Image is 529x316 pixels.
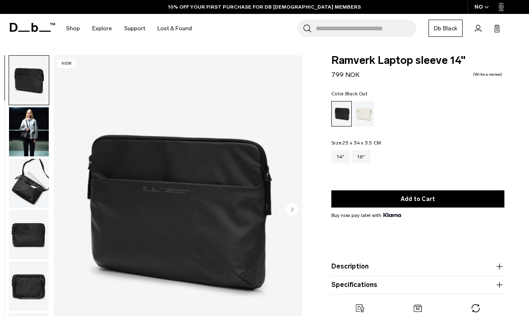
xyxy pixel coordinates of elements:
span: 25 x 34 x 3.5 CM [342,140,381,146]
img: Ramverk Laptop sleeve 14" Black Out [9,262,49,311]
nav: Main Navigation [60,14,198,43]
button: Description [331,262,504,271]
button: Next slide [286,203,298,217]
legend: Color: [331,91,367,96]
a: Shop [66,14,80,43]
button: Add to Cart [331,190,504,208]
img: Ramverk Laptop sleeve 14" Black Out [9,107,49,156]
a: 16" [352,150,370,163]
img: {"height" => 20, "alt" => "Klarna"} [383,213,401,217]
span: Buy now pay later with [331,212,401,219]
button: Ramverk Laptop sleeve 14" Black Out [9,158,49,208]
span: 799 NOK [331,71,360,79]
a: Db Black [429,20,463,37]
a: 10% OFF YOUR FIRST PURCHASE FOR DB [DEMOGRAPHIC_DATA] MEMBERS [168,3,361,11]
a: Support [124,14,145,43]
a: 14" [331,150,349,163]
a: Black Out [331,101,352,126]
img: Ramverk Laptop sleeve 14" Black Out [9,210,49,259]
span: Ramverk Laptop sleeve 14" [331,55,504,66]
legend: Size: [331,140,381,145]
button: Ramverk Laptop sleeve 14" Black Out [9,210,49,260]
button: Specifications [331,280,504,290]
button: Ramverk Laptop sleeve 14" Black Out [9,55,49,105]
a: Lost & Found [157,14,192,43]
button: Ramverk Laptop sleeve 14" Black Out [9,261,49,311]
img: Ramverk Laptop sleeve 14" Black Out [9,159,49,208]
a: Explore [92,14,112,43]
a: Write a review [473,72,502,77]
a: Oatmilk [353,101,374,126]
p: New [58,59,75,68]
span: Black Out [345,91,367,97]
img: Ramverk Laptop sleeve 14" Black Out [9,56,49,105]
